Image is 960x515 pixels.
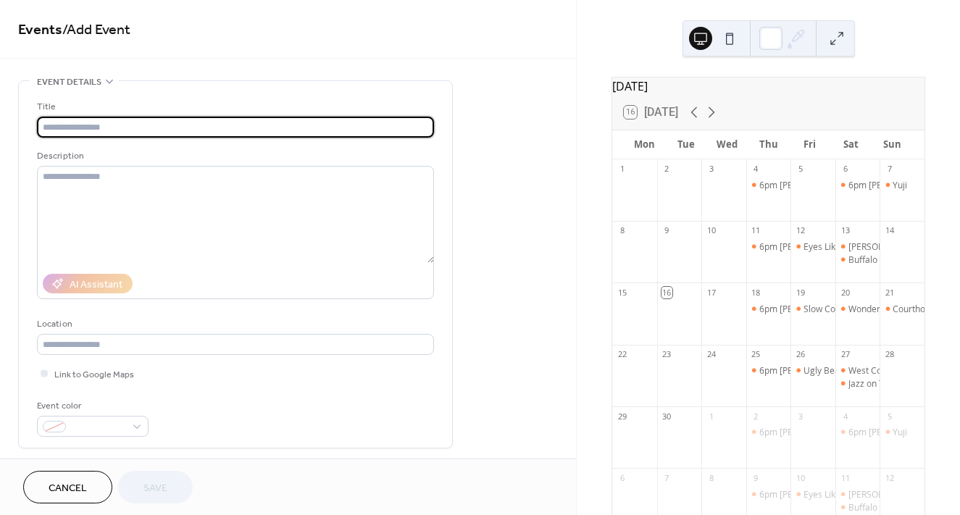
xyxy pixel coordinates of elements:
span: Link to Google Maps [54,367,134,382]
div: Jazz on Tap [848,377,893,390]
div: 21 [884,287,895,298]
div: 2 [661,164,672,175]
div: 4 [751,164,761,175]
div: 4 [840,411,851,422]
div: [PERSON_NAME] [848,488,917,501]
span: Cancel [49,481,87,496]
div: 27 [840,349,851,360]
div: Mon [624,130,665,159]
div: Description [37,148,431,164]
div: 10 [706,225,717,236]
div: 6pm Billy Reese [746,488,791,501]
div: Buffalo Blues Trio [835,501,880,514]
div: 16 [661,287,672,298]
div: Yuji [893,426,907,438]
div: Slow Coast Band [790,303,835,315]
div: 8 [706,472,717,483]
div: 6 [840,164,851,175]
div: 9 [661,225,672,236]
div: Sun [872,130,913,159]
div: 6pm Dave "Nomad" Miller [835,426,880,438]
div: Ugly Beauty [790,364,835,377]
div: 1 [617,164,627,175]
div: 3 [706,164,717,175]
div: Courthouse Ramblers [880,303,924,315]
div: 12 [884,472,895,483]
div: Sat [830,130,872,159]
div: West Coast Resonators [835,364,880,377]
div: 2 [751,411,761,422]
div: [DATE] [612,78,924,95]
div: 6 [617,472,627,483]
div: 18 [751,287,761,298]
div: Yuji [893,179,907,191]
div: 19 [795,287,806,298]
span: Event details [37,75,101,90]
div: 15 [617,287,627,298]
div: Wondersill [848,303,891,315]
div: 22 [617,349,627,360]
div: 5 [884,411,895,422]
div: Buffalo Blues Trio [848,501,919,514]
div: 26 [795,349,806,360]
div: Buffalo Blues Trio [835,254,880,266]
div: 11 [751,225,761,236]
div: 12 [795,225,806,236]
div: Tue [665,130,706,159]
div: Wondersill [835,303,880,315]
div: Yuji [880,179,924,191]
div: Slow Coast Band [804,303,871,315]
div: Location [37,317,431,332]
div: 6pm Billy Reese [746,179,791,191]
div: Title [37,99,431,114]
div: 1 [706,411,717,422]
a: Events [18,16,62,44]
div: 6pm [PERSON_NAME] [759,426,848,438]
div: Event color [37,398,146,414]
div: 30 [661,411,672,422]
div: 8 [617,225,627,236]
div: Eyes Like Lanterns [790,488,835,501]
div: 5 [795,164,806,175]
div: 6pm Billy Reese [746,364,791,377]
div: 14 [884,225,895,236]
div: Wed [706,130,748,159]
div: Andy Fuhrman [835,240,880,253]
div: Thu [748,130,789,159]
div: Fri [789,130,830,159]
span: / Add Event [62,16,130,44]
div: Eyes Like Lanterns [804,488,878,501]
div: West Coast Resonators [848,364,942,377]
div: 20 [840,287,851,298]
div: 9 [751,472,761,483]
div: Eyes Like Lanterns [804,240,878,253]
div: Ugly Beauty [804,364,852,377]
div: Eyes Like Lanterns [790,240,835,253]
div: 7 [661,472,672,483]
div: 6pm Billy Reese [746,240,791,253]
div: 7 [884,164,895,175]
button: Cancel [23,471,112,503]
div: Jazz on Tap [835,377,880,390]
div: 6pm [PERSON_NAME] [759,303,848,315]
div: 6pm Billy Reese [746,303,791,315]
div: 13 [840,225,851,236]
div: 6pm Dave "Nomad" Miller [835,179,880,191]
div: 25 [751,349,761,360]
div: Andy Fuhrman [835,488,880,501]
div: 24 [706,349,717,360]
div: [PERSON_NAME] [848,240,917,253]
div: 6pm [PERSON_NAME] [759,364,848,377]
div: 17 [706,287,717,298]
div: 6pm [PERSON_NAME] [759,240,848,253]
div: Buffalo Blues Trio [848,254,919,266]
div: 28 [884,349,895,360]
div: 3 [795,411,806,422]
div: 6pm [PERSON_NAME] [759,179,848,191]
div: 6pm [PERSON_NAME] [759,488,848,501]
div: Yuji [880,426,924,438]
div: 29 [617,411,627,422]
div: 6pm Billy Reese [746,426,791,438]
div: 23 [661,349,672,360]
